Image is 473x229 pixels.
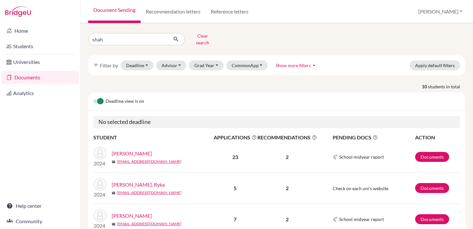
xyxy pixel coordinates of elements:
a: Documents [1,71,79,84]
a: Analytics [1,87,79,100]
th: ACTION [415,133,460,142]
a: [EMAIL_ADDRESS][DOMAIN_NAME] [117,159,181,164]
span: mail [112,160,116,164]
img: Shah, Sohan [94,209,107,222]
p: 2 [257,216,317,223]
span: students in total [428,83,465,90]
strong: 10 [422,83,428,90]
button: CommonApp [226,60,268,70]
a: [PERSON_NAME] [112,150,152,157]
a: Documents [415,214,449,224]
img: Common App logo [333,217,338,222]
button: Advisor [156,60,187,70]
span: mail [112,222,116,226]
a: Universities [1,56,79,68]
span: Deadline view is on [106,98,144,105]
span: mail [112,191,116,195]
a: [PERSON_NAME], Ryka [112,181,165,189]
a: Community [1,215,79,228]
span: School midyear report [339,216,384,223]
span: APPLICATIONS [214,134,257,141]
a: Documents [415,152,449,162]
p: 2024 [94,191,107,198]
i: filter_list [93,63,98,68]
b: 7 [234,216,236,222]
img: Shah, Ryka [94,178,107,191]
h5: No selected deadline [93,116,460,128]
button: Apply default filters [410,60,460,70]
span: RECOMMENDATIONS [257,134,317,141]
button: Grad Year [189,60,224,70]
b: 23 [232,154,238,160]
button: Deadline [121,60,153,70]
b: 5 [234,185,236,191]
span: Show more filters [276,63,311,68]
span: PENDING DOCS [333,134,415,141]
p: 2024 [94,160,107,167]
p: 2 [257,184,317,192]
i: arrow_drop_up [311,62,317,68]
a: [PERSON_NAME] [112,212,152,220]
img: Bridge-U [5,6,31,17]
a: [EMAIL_ADDRESS][DOMAIN_NAME] [117,221,181,227]
img: Common App logo [333,154,338,160]
button: Show more filtersarrow_drop_up [270,60,323,70]
span: Filter by [100,62,118,68]
a: [EMAIL_ADDRESS][DOMAIN_NAME] [117,190,181,196]
p: 2 [257,153,317,161]
a: Help center [1,199,79,212]
span: Check on each uni's website [333,186,388,191]
a: Home [1,24,79,37]
button: [PERSON_NAME] [415,5,465,18]
th: STUDENT [93,133,213,142]
input: Find student by name... [88,33,168,45]
a: Documents [415,183,449,193]
span: School midyear report [339,154,384,160]
button: Clear search [185,31,220,48]
img: Shah, Nirvaan [94,147,107,160]
a: Students [1,40,79,53]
